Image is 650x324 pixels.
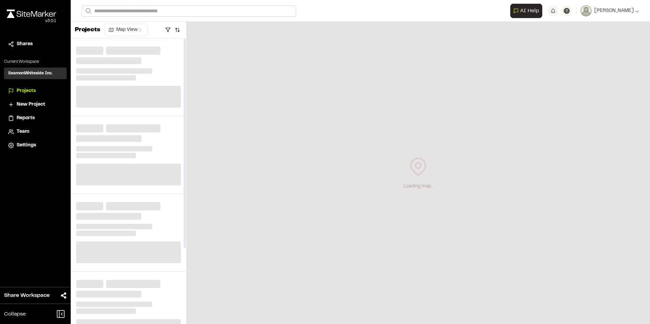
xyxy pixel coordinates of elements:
button: [PERSON_NAME] [581,5,639,16]
span: Shares [17,40,33,48]
span: [PERSON_NAME] [594,7,634,15]
p: Current Workspace [4,59,67,65]
span: AI Help [520,7,539,15]
div: Open AI Assistant [510,4,545,18]
a: Shares [8,40,63,48]
a: Team [8,128,63,136]
a: Reports [8,114,63,122]
img: User [581,5,592,16]
button: Search [82,5,94,17]
div: Oh geez...please don't... [7,18,56,24]
span: Collapse [4,310,26,318]
span: Reports [17,114,35,122]
span: Projects [17,87,36,95]
span: Share Workspace [4,291,50,300]
p: Projects [75,25,100,35]
a: Projects [8,87,63,95]
a: New Project [8,101,63,108]
span: New Project [17,101,45,108]
h3: SeamonWhiteside Inc. [8,70,53,76]
span: Settings [17,142,36,149]
div: Loading map... [404,183,433,190]
button: Open AI Assistant [510,4,542,18]
img: rebrand.png [7,10,56,18]
a: Settings [8,142,63,149]
span: Team [17,128,29,136]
